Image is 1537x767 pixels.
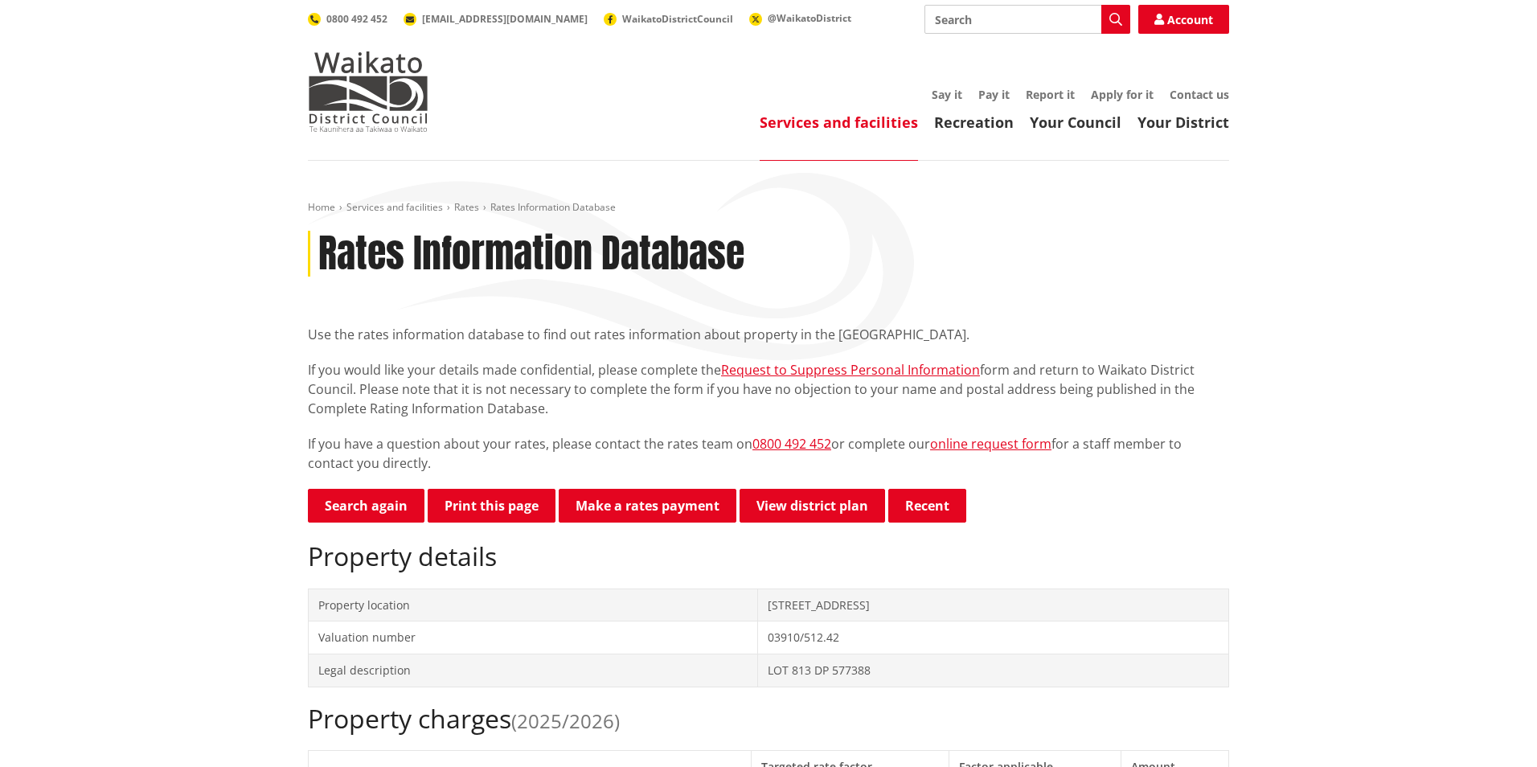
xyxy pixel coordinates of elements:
[422,12,588,26] span: [EMAIL_ADDRESS][DOMAIN_NAME]
[1026,87,1075,102] a: Report it
[760,113,918,132] a: Services and facilities
[428,489,555,523] button: Print this page
[758,654,1229,687] td: LOT 813 DP 577388
[740,489,885,523] a: View district plan
[308,703,1229,734] h2: Property charges
[932,87,962,102] a: Say it
[752,435,831,453] a: 0800 492 452
[308,434,1229,473] p: If you have a question about your rates, please contact the rates team on or complete our for a s...
[622,12,733,26] span: WaikatoDistrictCouncil
[308,489,424,523] a: Search again
[978,87,1010,102] a: Pay it
[758,621,1229,654] td: 03910/512.42
[308,325,1229,344] p: Use the rates information database to find out rates information about property in the [GEOGRAPHI...
[749,11,851,25] a: @WaikatoDistrict
[309,621,758,654] td: Valuation number
[308,541,1229,572] h2: Property details
[454,200,479,214] a: Rates
[308,360,1229,418] p: If you would like your details made confidential, please complete the form and return to Waikato ...
[318,231,744,277] h1: Rates Information Database
[924,5,1130,34] input: Search input
[308,51,428,132] img: Waikato District Council - Te Kaunihera aa Takiwaa o Waikato
[604,12,733,26] a: WaikatoDistrictCouncil
[308,200,335,214] a: Home
[1091,87,1154,102] a: Apply for it
[930,435,1051,453] a: online request form
[308,12,387,26] a: 0800 492 452
[1170,87,1229,102] a: Contact us
[1137,113,1229,132] a: Your District
[559,489,736,523] a: Make a rates payment
[758,589,1229,621] td: [STREET_ADDRESS]
[888,489,966,523] button: Recent
[309,589,758,621] td: Property location
[326,12,387,26] span: 0800 492 452
[934,113,1014,132] a: Recreation
[308,201,1229,215] nav: breadcrumb
[404,12,588,26] a: [EMAIL_ADDRESS][DOMAIN_NAME]
[1138,5,1229,34] a: Account
[768,11,851,25] span: @WaikatoDistrict
[309,654,758,687] td: Legal description
[490,200,616,214] span: Rates Information Database
[1030,113,1121,132] a: Your Council
[721,361,980,379] a: Request to Suppress Personal Information
[346,200,443,214] a: Services and facilities
[511,708,620,734] span: (2025/2026)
